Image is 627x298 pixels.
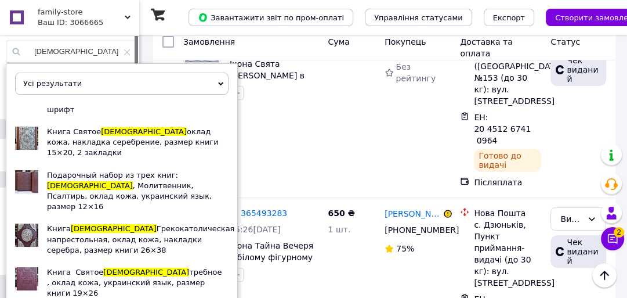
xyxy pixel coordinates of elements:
[47,127,219,157] span: оклад кожа, накладка серебрение, размер книги 15×20, 2 закладки
[71,224,157,233] span: [DEMOGRAPHIC_DATA]
[101,127,187,136] span: [DEMOGRAPHIC_DATA]
[47,181,212,211] span: , Молитвенник, Псалтирь, оклад кожа, украинский язык, размер 12×16
[385,208,441,220] a: [PERSON_NAME]
[385,37,426,46] span: Покупець
[47,73,219,114] span: Напрестольный украинский язык, накладки серебрение,2 застежки,размер книги 25×35,крупный шрифт
[103,268,189,277] span: [DEMOGRAPHIC_DATA]
[550,37,580,46] span: Статус
[474,219,541,289] div: с. Дзюньків, Пункт приймання-видачі (до 30 кг): вул. [STREET_ADDRESS]
[47,268,103,277] span: Книга Святое
[614,227,624,238] span: 2
[374,13,463,22] span: Управління статусами
[396,244,414,253] span: 75%
[230,225,281,234] span: 15:26[DATE]
[560,213,582,225] div: Виконано
[38,17,139,28] div: Ваш ID: 3066665
[474,177,541,188] div: Післяплата
[47,268,224,297] span: требное , оклад кожа, украинский язык, размер книги 19×26
[365,9,472,26] button: Управління статусами
[47,181,133,190] span: [DEMOGRAPHIC_DATA]
[474,37,541,107] div: м. [GEOGRAPHIC_DATA] ([GEOGRAPHIC_DATA].), №153 (до 30 кг): вул. [STREET_ADDRESS]
[484,9,535,26] button: Експорт
[328,37,349,46] span: Cума
[230,209,287,218] a: № 365493283
[328,209,354,218] span: 650 ₴
[601,227,624,250] button: Чат з покупцем2
[328,225,350,234] span: 1 шт.
[189,9,353,26] button: Завантажити звіт по пром-оплаті
[493,13,525,22] span: Експорт
[460,37,512,58] span: Доставка та оплата
[592,263,617,288] button: Наверх
[474,207,541,219] div: Нова Пошта
[474,113,531,145] span: ЕН: 20 4512 6741 0964
[47,127,101,136] span: Книга Святое
[198,12,344,23] span: Завантажити звіт по пром-оплаті
[47,171,178,179] span: Подарочный набор из трех книг:
[183,37,235,46] span: Замовлення
[550,235,606,268] div: Чек виданий
[382,222,444,238] div: [PHONE_NUMBER]
[47,224,234,254] span: Грекокатолическая напрестольная, оклад кожа, накладки серебра, размер книги 26×38
[47,224,71,233] span: Книга
[550,53,606,86] div: Чек виданий
[38,7,125,17] span: family-store
[23,79,82,88] span: Усі результати
[474,149,541,172] div: Готово до видачі
[6,41,136,62] input: Пошук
